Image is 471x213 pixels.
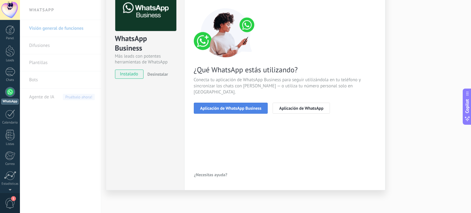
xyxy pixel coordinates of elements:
div: Calendario [1,121,19,125]
div: Panel [1,36,19,40]
div: Correo [1,162,19,166]
button: Desinstalar [145,70,168,79]
div: Listas [1,142,19,146]
span: Aplicación de WhatsApp Business [200,106,262,110]
span: Copilot [464,99,470,113]
div: WhatsApp Business [115,34,175,53]
span: Conecta tu aplicación de WhatsApp Business para seguir utilizándola en tu teléfono y sincronizar ... [194,77,376,95]
span: ¿Necesitas ayuda? [194,173,228,177]
button: ¿Necesitas ayuda? [194,170,228,179]
span: Desinstalar [147,71,168,77]
span: ¿Qué WhatsApp estás utilizando? [194,65,376,74]
div: WhatsApp [1,99,19,105]
span: 1 [11,196,16,201]
button: Aplicación de WhatsApp [273,103,330,114]
div: Estadísticas [1,182,19,186]
button: Aplicación de WhatsApp Business [194,103,268,114]
span: instalado [115,70,143,79]
div: Chats [1,78,19,82]
span: Aplicación de WhatsApp [279,106,323,110]
img: connect number [194,8,258,57]
div: Leads [1,59,19,63]
div: Más leads con potentes herramientas de WhatsApp [115,53,175,65]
